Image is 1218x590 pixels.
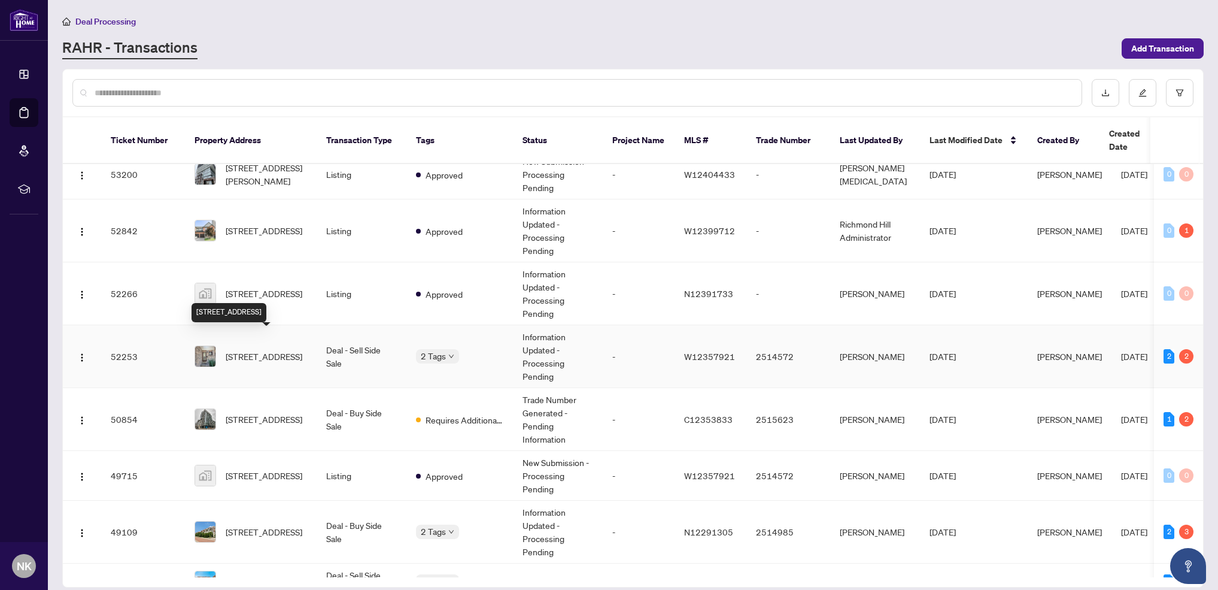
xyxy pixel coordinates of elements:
[421,525,446,538] span: 2 Tags
[101,501,185,564] td: 49109
[10,9,38,31] img: logo
[1037,527,1102,537] span: [PERSON_NAME]
[1164,525,1174,539] div: 2
[1109,127,1159,153] span: Created Date
[317,199,406,262] td: Listing
[1179,525,1193,539] div: 3
[1164,574,1174,589] div: 2
[72,347,92,366] button: Logo
[603,262,675,325] td: -
[62,38,198,59] a: RAHR - Transactions
[684,169,735,180] span: W12404433
[101,325,185,388] td: 52253
[1037,225,1102,236] span: [PERSON_NAME]
[1121,351,1147,362] span: [DATE]
[603,325,675,388] td: -
[830,388,920,451] td: [PERSON_NAME]
[1179,412,1193,426] div: 2
[684,576,733,587] span: N12320999
[603,150,675,199] td: -
[1101,89,1110,97] span: download
[1037,576,1102,587] span: [PERSON_NAME]
[684,288,733,299] span: N12391733
[77,472,87,482] img: Logo
[1121,414,1147,425] span: [DATE]
[930,288,956,299] span: [DATE]
[684,414,733,425] span: C12353833
[72,165,92,184] button: Logo
[77,353,87,362] img: Logo
[195,522,215,542] img: thumbnail-img
[72,284,92,303] button: Logo
[448,353,454,359] span: down
[1121,470,1147,481] span: [DATE]
[746,262,830,325] td: -
[72,522,92,541] button: Logo
[317,325,406,388] td: Deal - Sell Side Sale
[101,388,185,451] td: 50854
[746,388,830,451] td: 2515623
[930,414,956,425] span: [DATE]
[226,575,302,588] span: [STREET_ADDRESS]
[317,501,406,564] td: Deal - Buy Side Sale
[603,199,675,262] td: -
[1028,117,1099,164] th: Created By
[1037,288,1102,299] span: [PERSON_NAME]
[1138,89,1147,97] span: edit
[1164,286,1174,301] div: 0
[746,199,830,262] td: -
[1121,576,1147,587] span: [DATE]
[1166,79,1193,107] button: filter
[603,501,675,564] td: -
[930,169,956,180] span: [DATE]
[746,451,830,501] td: 2514572
[426,470,463,483] span: Approved
[746,325,830,388] td: 2514572
[513,325,603,388] td: Information Updated - Processing Pending
[195,465,215,486] img: thumbnail-img
[684,351,735,362] span: W12357921
[513,501,603,564] td: Information Updated - Processing Pending
[101,150,185,199] td: 53200
[421,574,446,588] span: 3 Tags
[226,525,302,538] span: [STREET_ADDRESS]
[317,117,406,164] th: Transaction Type
[226,287,302,300] span: [STREET_ADDRESS]
[77,227,87,237] img: Logo
[1099,117,1183,164] th: Created Date
[185,117,317,164] th: Property Address
[195,409,215,429] img: thumbnail-img
[830,325,920,388] td: [PERSON_NAME]
[675,117,746,164] th: MLS #
[513,150,603,199] td: New Submission - Processing Pending
[930,134,1003,147] span: Last Modified Date
[426,225,463,238] span: Approved
[1037,470,1102,481] span: [PERSON_NAME]
[226,161,307,187] span: [STREET_ADDRESS][PERSON_NAME]
[77,528,87,538] img: Logo
[72,410,92,429] button: Logo
[513,262,603,325] td: Information Updated - Processing Pending
[1179,286,1193,301] div: 0
[317,262,406,325] td: Listing
[1037,351,1102,362] span: [PERSON_NAME]
[317,388,406,451] td: Deal - Buy Side Sale
[1121,288,1147,299] span: [DATE]
[1164,349,1174,364] div: 2
[1164,167,1174,181] div: 0
[1176,89,1184,97] span: filter
[226,469,302,482] span: [STREET_ADDRESS]
[1037,169,1102,180] span: [PERSON_NAME]
[1179,349,1193,364] div: 2
[1164,468,1174,483] div: 0
[62,17,71,26] span: home
[1121,169,1147,180] span: [DATE]
[830,150,920,199] td: [PERSON_NAME][MEDICAL_DATA]
[421,349,446,363] span: 2 Tags
[603,451,675,501] td: -
[1129,79,1156,107] button: edit
[1179,167,1193,181] div: 0
[603,117,675,164] th: Project Name
[930,527,956,537] span: [DATE]
[930,576,956,587] span: [DATE]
